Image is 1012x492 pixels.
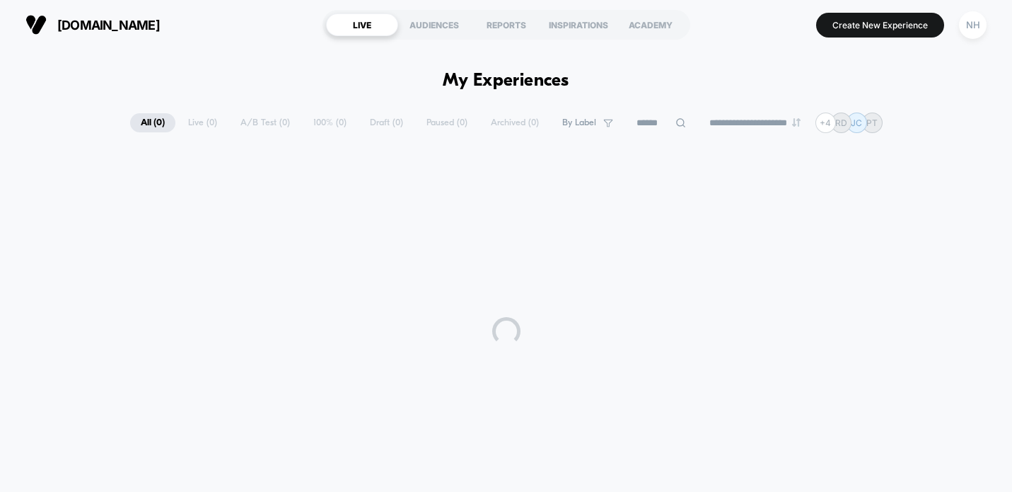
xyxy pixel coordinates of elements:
img: Visually logo [25,14,47,35]
p: RD [835,118,847,128]
button: Create New Experience [816,13,944,38]
span: By Label [562,118,596,128]
p: JC [851,118,862,128]
img: end [792,118,801,127]
div: + 4 [815,113,836,133]
button: NH [955,11,991,40]
span: [DOMAIN_NAME] [57,18,160,33]
div: REPORTS [470,13,542,36]
h1: My Experiences [443,71,569,91]
span: All ( 0 ) [130,113,175,132]
div: INSPIRATIONS [542,13,615,36]
button: [DOMAIN_NAME] [21,13,164,36]
div: NH [959,11,987,39]
div: ACADEMY [615,13,687,36]
div: LIVE [326,13,398,36]
p: PT [866,118,878,128]
div: AUDIENCES [398,13,470,36]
